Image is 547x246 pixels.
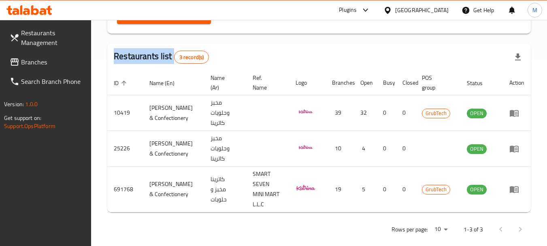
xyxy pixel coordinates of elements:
[114,78,129,88] span: ID
[296,101,316,122] img: Katrina Sweets & Confectionery
[422,185,450,194] span: GrubTech
[509,144,524,154] div: Menu
[396,71,415,95] th: Closed
[204,131,246,167] td: مخبز وحلويات كاترينا
[326,71,354,95] th: Branches
[467,144,487,154] div: OPEN
[326,95,354,131] td: 39
[114,50,209,64] h2: Restaurants list
[377,167,396,212] td: 0
[467,144,487,154] span: OPEN
[21,77,85,86] span: Search Branch Phone
[509,108,524,118] div: Menu
[107,95,143,131] td: 10419
[354,131,377,167] td: 4
[253,73,279,92] span: Ref. Name
[3,23,92,52] a: Restaurants Management
[395,6,449,15] div: [GEOGRAPHIC_DATA]
[396,95,415,131] td: 0
[21,28,85,47] span: Restaurants Management
[354,71,377,95] th: Open
[149,78,185,88] span: Name (En)
[467,78,493,88] span: Status
[296,178,316,198] img: Katrina Sweets & Confectionery
[326,131,354,167] td: 10
[204,167,246,212] td: كاترينا مخبز و حلويات
[211,73,236,92] span: Name (Ar)
[532,6,537,15] span: M
[107,71,531,212] table: enhanced table
[422,109,450,118] span: GrubTech
[339,5,357,15] div: Plugins
[4,121,55,131] a: Support.OpsPlatform
[377,95,396,131] td: 0
[107,167,143,212] td: 691768
[25,99,38,109] span: 1.0.0
[21,57,85,67] span: Branches
[4,99,24,109] span: Version:
[377,71,396,95] th: Busy
[123,11,204,21] span: Search
[174,51,209,64] div: Total records count
[396,167,415,212] td: 0
[431,223,451,235] div: Rows per page:
[422,73,451,92] span: POS group
[296,137,316,157] img: Katrina Sweets & Confectionery
[464,225,483,235] p: 1-3 of 3
[289,71,326,95] th: Logo
[143,95,204,131] td: [PERSON_NAME] & Confectionery
[508,47,528,67] div: Export file
[377,131,396,167] td: 0
[204,95,246,131] td: مخبز وحلويات كاترينا
[509,184,524,194] div: Menu
[354,167,377,212] td: 5
[467,109,487,118] span: OPEN
[175,53,209,61] span: 3 record(s)
[326,167,354,212] td: 19
[143,167,204,212] td: [PERSON_NAME] & Confectionery
[354,95,377,131] td: 32
[467,185,487,194] span: OPEN
[143,131,204,167] td: [PERSON_NAME] & Confectionery
[503,71,531,95] th: Action
[392,225,428,235] p: Rows per page:
[107,131,143,167] td: 25226
[4,113,41,123] span: Get support on:
[3,52,92,72] a: Branches
[3,72,92,91] a: Search Branch Phone
[396,131,415,167] td: 0
[246,167,289,212] td: SMART SEVEN MINI MART L.L.C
